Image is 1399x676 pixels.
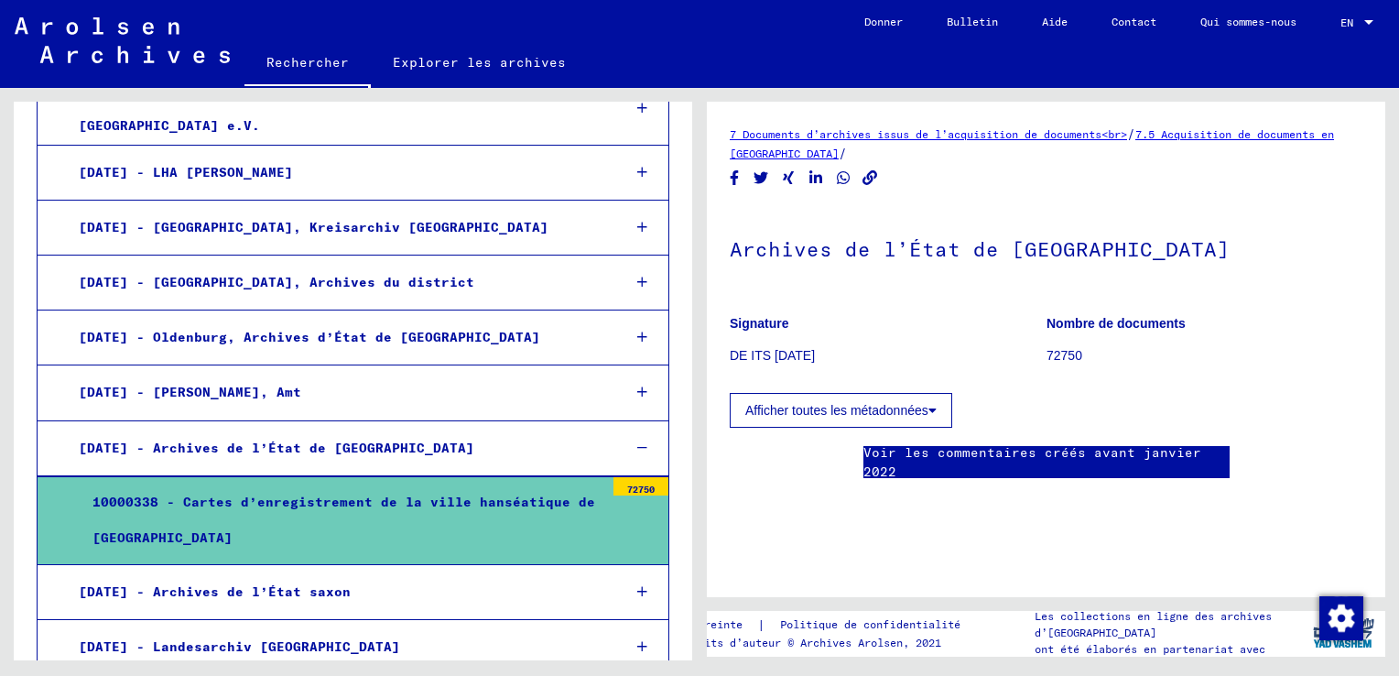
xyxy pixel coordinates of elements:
[1035,641,1300,658] p: ont été élaborés en partenariat avec
[1047,346,1362,365] p: 72750
[765,616,982,635] a: Politique de confidentialité
[65,155,606,191] div: [DATE] - LHA [PERSON_NAME]
[1127,125,1135,142] span: /
[730,346,1046,365] p: DE ITS [DATE]
[65,210,606,245] div: [DATE] - [GEOGRAPHIC_DATA], Kreisarchiv [GEOGRAPHIC_DATA]
[1035,608,1300,641] p: Les collections en ligne des archives d’[GEOGRAPHIC_DATA]
[65,574,606,610] div: [DATE] - Archives de l’État saxon
[1318,595,1362,639] div: Modifier le consentement
[65,629,606,665] div: [DATE] - Landesarchiv [GEOGRAPHIC_DATA]
[613,477,668,496] div: 72750
[65,72,606,144] div: [DATE] - Kahla, Förderverein Mahn- und Gedenkstätte [GEOGRAPHIC_DATA] e.V.
[730,316,789,331] b: Signature
[65,375,606,410] div: [DATE] - [PERSON_NAME], Amt
[244,40,371,88] a: Rechercher
[65,431,606,466] div: [DATE] - Archives de l’État de [GEOGRAPHIC_DATA]
[725,167,744,190] button: Partager sur Facebook
[861,167,880,190] button: Copier le lien
[839,145,847,161] span: /
[1309,610,1378,656] img: yv_logo.png
[79,485,604,556] div: 10000338 - Cartes d’enregistrement de la ville hanséatique de [GEOGRAPHIC_DATA]
[1340,16,1361,29] span: EN
[730,207,1362,288] h1: Archives de l’État de [GEOGRAPHIC_DATA]
[371,40,588,84] a: Explorer les archives
[730,127,1127,141] a: 7 Documents d’archives issus de l’acquisition de documents<br>
[685,616,757,635] a: Empreinte
[65,265,606,300] div: [DATE] - [GEOGRAPHIC_DATA], Archives du district
[15,17,230,63] img: Arolsen_neg.svg
[757,616,765,635] font: |
[834,167,853,190] button: Partager sur WhatsApp
[730,393,952,428] button: Afficher toutes les métadonnées
[807,167,826,190] button: Partager sur LinkedIn
[752,167,771,190] button: Partager sur Twitter
[1319,596,1363,640] img: Modifier le consentement
[863,443,1230,482] a: Voir les commentaires créés avant janvier 2022
[685,635,982,651] p: Droits d’auteur © Archives Arolsen, 2021
[779,167,798,190] button: Partager sur Xing
[1047,316,1186,331] b: Nombre de documents
[65,320,606,355] div: [DATE] - Oldenburg, Archives d’État de [GEOGRAPHIC_DATA]
[745,403,928,418] font: Afficher toutes les métadonnées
